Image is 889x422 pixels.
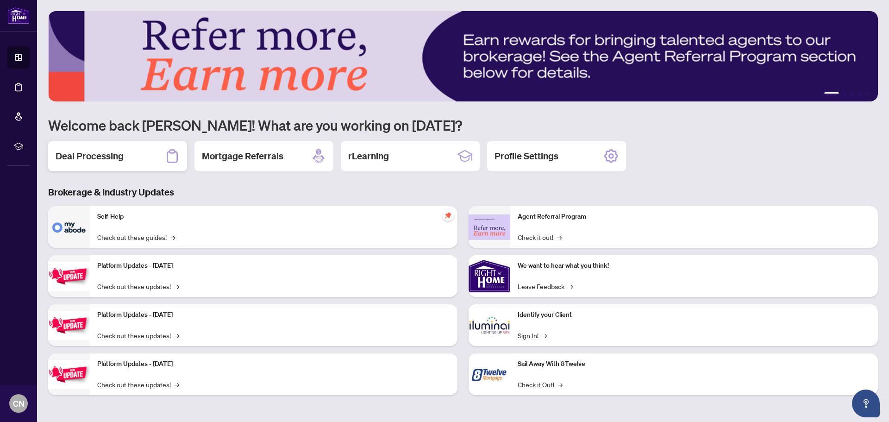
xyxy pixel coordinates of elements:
span: → [175,379,179,390]
span: → [175,330,179,340]
h3: Brokerage & Industry Updates [48,186,878,199]
h1: Welcome back [PERSON_NAME]! What are you working on [DATE]? [48,116,878,134]
p: Sail Away With 8Twelve [518,359,870,369]
p: Identify your Client [518,310,870,320]
p: Self-Help [97,212,450,222]
a: Leave Feedback→ [518,281,573,291]
a: Check it Out!→ [518,379,563,390]
img: Identify your Client [469,304,510,346]
button: 1 [824,92,839,96]
span: → [557,232,562,242]
h2: Profile Settings [495,150,558,163]
img: Agent Referral Program [469,214,510,240]
a: Sign In!→ [518,330,547,340]
img: Self-Help [48,206,90,248]
h2: Deal Processing [56,150,124,163]
p: Platform Updates - [DATE] [97,359,450,369]
img: Platform Updates - July 8, 2025 [48,311,90,340]
img: logo [7,7,30,24]
img: Platform Updates - June 23, 2025 [48,360,90,389]
a: Check out these guides!→ [97,232,175,242]
span: pushpin [443,210,454,221]
img: We want to hear what you think! [469,255,510,297]
img: Slide 0 [48,11,878,101]
img: Sail Away With 8Twelve [469,353,510,395]
a: Check out these updates!→ [97,330,179,340]
span: → [170,232,175,242]
button: 5 [865,92,869,96]
button: 3 [850,92,854,96]
a: Check out these updates!→ [97,281,179,291]
a: Check it out!→ [518,232,562,242]
button: Open asap [852,390,880,417]
a: Check out these updates!→ [97,379,179,390]
span: → [175,281,179,291]
button: 2 [843,92,846,96]
h2: rLearning [348,150,389,163]
p: Platform Updates - [DATE] [97,310,450,320]
h2: Mortgage Referrals [202,150,283,163]
span: → [568,281,573,291]
button: 4 [858,92,861,96]
span: → [558,379,563,390]
span: → [542,330,547,340]
p: Platform Updates - [DATE] [97,261,450,271]
p: We want to hear what you think! [518,261,870,271]
p: Agent Referral Program [518,212,870,222]
img: Platform Updates - July 21, 2025 [48,262,90,291]
span: CN [13,397,25,410]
